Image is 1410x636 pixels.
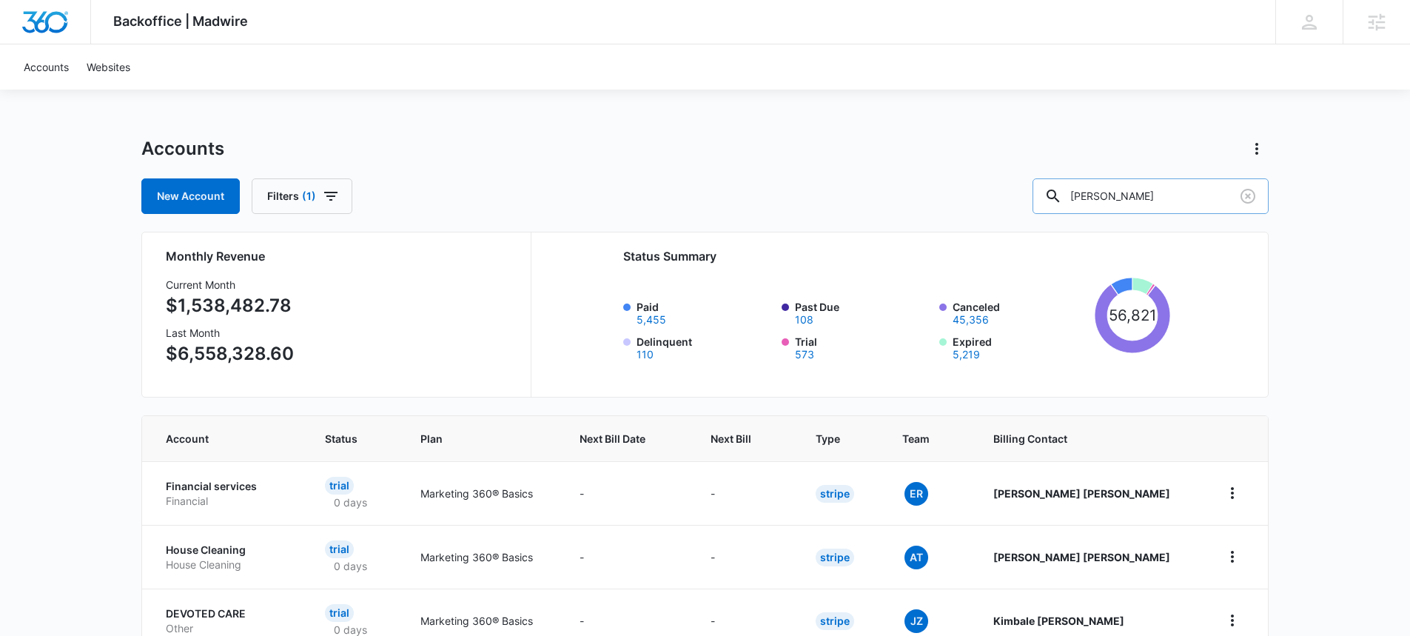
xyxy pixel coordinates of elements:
strong: [PERSON_NAME] [PERSON_NAME] [993,487,1170,500]
span: Team [902,431,936,446]
p: 0 days [325,558,376,574]
td: - [693,461,797,525]
td: - [562,525,694,589]
h3: Last Month [166,325,294,341]
p: Marketing 360® Basics [420,613,543,629]
div: Stripe [816,485,854,503]
label: Delinquent [637,334,773,360]
button: Canceled [953,315,989,325]
label: Past Due [795,299,931,325]
span: ER [904,482,928,506]
input: Search [1033,178,1269,214]
h2: Monthly Revenue [166,247,513,265]
button: home [1221,545,1244,569]
span: Type [816,431,846,446]
button: Paid [637,315,666,325]
p: Financial [166,494,289,509]
a: Financial servicesFinancial [166,479,289,508]
p: Financial services [166,479,289,494]
span: Account [166,431,268,446]
td: - [693,525,797,589]
a: Websites [78,44,139,90]
a: House CleaningHouse Cleaning [166,543,289,572]
div: Trial [325,540,354,558]
p: House Cleaning [166,558,289,572]
p: Other [166,621,289,636]
span: At [904,546,928,569]
button: Filters(1) [252,178,352,214]
span: Billing Contact [993,431,1185,446]
span: Backoffice | Madwire [113,13,248,29]
a: Accounts [15,44,78,90]
span: Next Bill [711,431,758,446]
span: Plan [420,431,543,446]
span: Next Bill Date [580,431,654,446]
span: (1) [302,191,316,201]
div: Stripe [816,612,854,630]
p: $1,538,482.78 [166,292,294,319]
p: $6,558,328.60 [166,341,294,367]
a: New Account [141,178,240,214]
label: Canceled [953,299,1089,325]
h3: Current Month [166,277,294,292]
button: home [1221,609,1244,632]
button: Clear [1236,184,1260,208]
button: Actions [1245,137,1269,161]
button: Past Due [795,315,813,325]
p: Marketing 360® Basics [420,549,543,565]
strong: [PERSON_NAME] [PERSON_NAME] [993,551,1170,563]
button: Trial [795,349,814,360]
span: Status [325,431,364,446]
button: Expired [953,349,980,360]
div: Stripe [816,549,854,566]
button: home [1221,481,1244,505]
label: Trial [795,334,931,360]
div: Trial [325,477,354,495]
label: Paid [637,299,773,325]
div: Trial [325,604,354,622]
p: Marketing 360® Basics [420,486,543,501]
p: House Cleaning [166,543,289,558]
a: DEVOTED CAREOther [166,606,289,635]
label: Expired [953,334,1089,360]
h2: Status Summary [623,247,1170,265]
p: 0 days [325,495,376,510]
p: DEVOTED CARE [166,606,289,621]
tspan: 56,821 [1109,306,1156,324]
h1: Accounts [141,138,224,160]
button: Delinquent [637,349,654,360]
td: - [562,461,694,525]
span: JZ [904,609,928,633]
strong: Kimbale [PERSON_NAME] [993,615,1124,627]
